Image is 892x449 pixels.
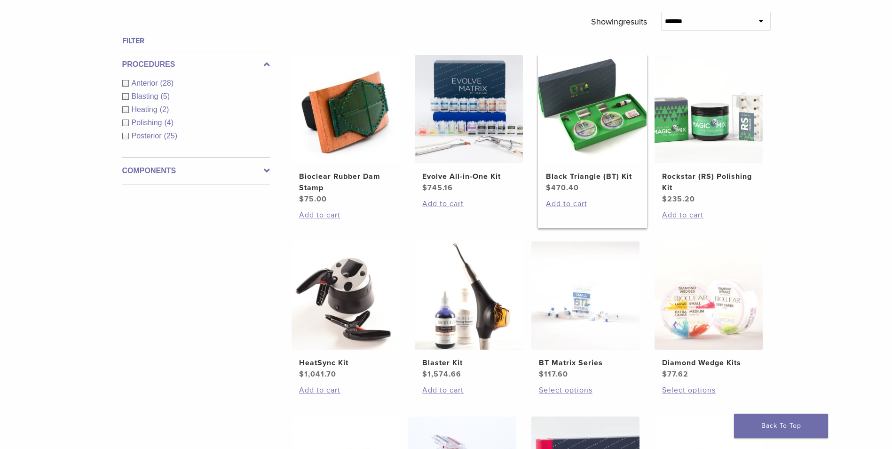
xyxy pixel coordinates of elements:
p: Showing results [591,12,647,32]
h2: BT Matrix Series [539,357,632,369]
img: Black Triangle (BT) Kit [538,55,647,163]
bdi: 1,574.66 [422,369,461,379]
a: Add to cart: “Bioclear Rubber Dam Stamp” [299,209,392,221]
h2: Bioclear Rubber Dam Stamp [299,171,392,193]
span: $ [546,183,551,192]
a: Evolve All-in-One KitEvolve All-in-One Kit $745.16 [414,55,524,193]
span: Polishing [132,119,165,127]
span: (25) [164,132,177,140]
bdi: 470.40 [546,183,579,192]
h4: Filter [122,35,270,47]
bdi: 117.60 [539,369,568,379]
span: $ [539,369,544,379]
span: (4) [164,119,174,127]
img: Bioclear Rubber Dam Stamp [292,55,400,163]
a: Back To Top [734,414,828,438]
span: Anterior [132,79,160,87]
a: BT Matrix SeriesBT Matrix Series $117.60 [531,241,640,380]
a: Bioclear Rubber Dam StampBioclear Rubber Dam Stamp $75.00 [291,55,401,205]
h2: Evolve All-in-One Kit [422,171,515,182]
a: Add to cart: “Blaster Kit” [422,385,515,396]
a: Black Triangle (BT) KitBlack Triangle (BT) Kit $470.40 [538,55,647,193]
span: $ [422,369,427,379]
a: Diamond Wedge KitsDiamond Wedge Kits $77.62 [654,241,764,380]
span: (2) [160,105,169,113]
a: Select options for “BT Matrix Series” [539,385,632,396]
span: $ [662,369,667,379]
h2: Blaster Kit [422,357,515,369]
span: Posterior [132,132,164,140]
a: Add to cart: “Rockstar (RS) Polishing Kit” [662,209,755,221]
h2: HeatSync Kit [299,357,392,369]
span: $ [299,194,304,204]
h2: Diamond Wedge Kits [662,357,755,369]
bdi: 235.20 [662,194,695,204]
label: Procedures [122,59,270,70]
img: HeatSync Kit [292,241,400,350]
img: Blaster Kit [415,241,523,350]
span: Heating [132,105,160,113]
a: Blaster KitBlaster Kit $1,574.66 [414,241,524,380]
label: Components [122,165,270,176]
span: $ [299,369,304,379]
span: (28) [160,79,174,87]
a: Add to cart: “Black Triangle (BT) Kit” [546,198,639,209]
img: Rockstar (RS) Polishing Kit [655,55,763,163]
bdi: 1,041.70 [299,369,336,379]
span: Blasting [132,92,161,100]
bdi: 75.00 [299,194,327,204]
h2: Black Triangle (BT) Kit [546,171,639,182]
img: Diamond Wedge Kits [655,241,763,350]
span: $ [662,194,667,204]
a: Rockstar (RS) Polishing KitRockstar (RS) Polishing Kit $235.20 [654,55,764,205]
a: Add to cart: “Evolve All-in-One Kit” [422,198,515,209]
span: $ [422,183,427,192]
img: Evolve All-in-One Kit [415,55,523,163]
bdi: 745.16 [422,183,453,192]
bdi: 77.62 [662,369,688,379]
span: (5) [160,92,170,100]
a: Select options for “Diamond Wedge Kits” [662,385,755,396]
a: Add to cart: “HeatSync Kit” [299,385,392,396]
img: BT Matrix Series [531,241,639,350]
a: HeatSync KitHeatSync Kit $1,041.70 [291,241,401,380]
h2: Rockstar (RS) Polishing Kit [662,171,755,193]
